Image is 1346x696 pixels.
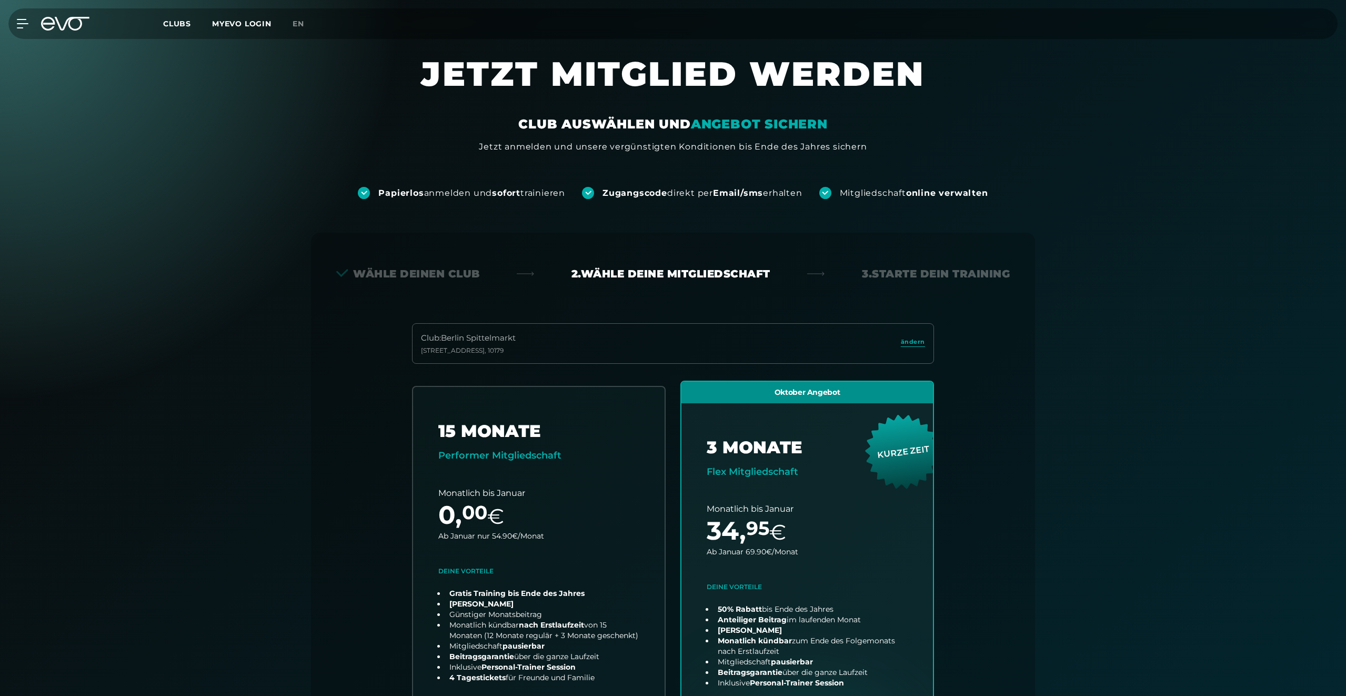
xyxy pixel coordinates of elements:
[293,19,304,28] span: en
[421,332,516,344] div: Club : Berlin Spittelmarkt
[906,188,988,198] strong: online verwalten
[357,53,989,116] h1: JETZT MITGLIED WERDEN
[378,188,424,198] strong: Papierlos
[602,188,667,198] strong: Zugangscode
[163,19,191,28] span: Clubs
[421,346,516,355] div: [STREET_ADDRESS] , 10179
[862,266,1010,281] div: 3. Starte dein Training
[212,19,272,28] a: MYEVO LOGIN
[492,188,520,198] strong: sofort
[336,266,480,281] div: Wähle deinen Club
[713,188,763,198] strong: Email/sms
[163,18,212,28] a: Clubs
[518,116,827,133] div: CLUB AUSWÄHLEN UND
[571,266,770,281] div: 2. Wähle deine Mitgliedschaft
[293,18,317,30] a: en
[901,337,925,350] a: ändern
[602,187,802,199] div: direkt per erhalten
[378,187,565,199] div: anmelden und trainieren
[840,187,988,199] div: Mitgliedschaft
[901,337,925,346] span: ändern
[479,141,867,153] div: Jetzt anmelden und unsere vergünstigten Konditionen bis Ende des Jahres sichern
[691,116,828,132] em: ANGEBOT SICHERN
